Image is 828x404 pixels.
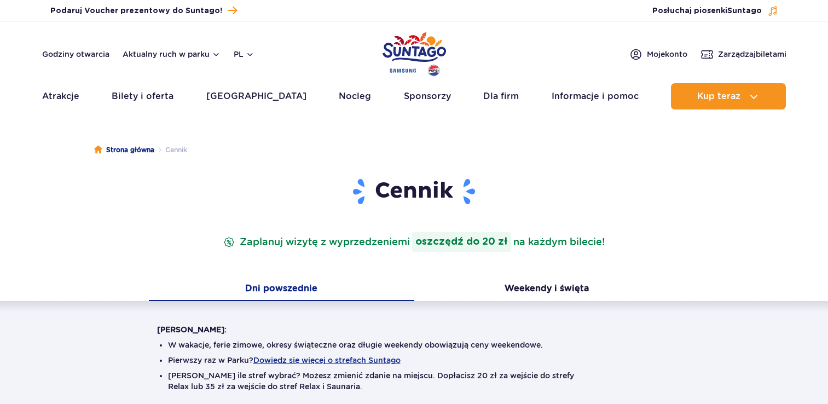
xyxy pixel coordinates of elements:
a: [GEOGRAPHIC_DATA] [206,83,306,109]
span: Kup teraz [697,91,740,101]
li: Pierwszy raz w Parku? [168,355,661,366]
button: Posłuchaj piosenkiSuntago [652,5,778,16]
strong: [PERSON_NAME]: [157,325,227,334]
li: [PERSON_NAME] ile stref wybrać? Możesz zmienić zdanie na miejscu. Dopłacisz 20 zł za wejście do s... [168,370,661,392]
a: Informacje i pomoc [552,83,639,109]
a: Zarządzajbiletami [700,48,786,61]
button: Dni powszednie [149,278,414,301]
span: Zarządzaj biletami [718,49,786,60]
a: Podaruj Voucher prezentowy do Suntago! [50,3,237,18]
a: Nocleg [339,83,371,109]
span: Moje konto [647,49,687,60]
button: Weekendy i święta [414,278,680,301]
a: Bilety i oferta [112,83,173,109]
a: Park of Poland [383,27,446,78]
strong: oszczędź do 20 zł [412,232,511,252]
a: Strona główna [94,145,154,155]
p: Zaplanuj wizytę z wyprzedzeniem na każdym bilecie! [221,232,607,252]
h1: Cennik [157,177,671,206]
button: pl [234,49,254,60]
a: Mojekonto [629,48,687,61]
button: Dowiedz się więcej o strefach Suntago [253,356,401,365]
button: Aktualny ruch w parku [123,50,221,59]
a: Sponsorzy [404,83,451,109]
li: W wakacje, ferie zimowe, okresy świąteczne oraz długie weekendy obowiązują ceny weekendowe. [168,339,661,350]
span: Suntago [727,7,762,15]
a: Godziny otwarcia [42,49,109,60]
a: Dla firm [483,83,519,109]
a: Atrakcje [42,83,79,109]
span: Podaruj Voucher prezentowy do Suntago! [50,5,222,16]
button: Kup teraz [671,83,786,109]
li: Cennik [154,145,187,155]
span: Posłuchaj piosenki [652,5,762,16]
